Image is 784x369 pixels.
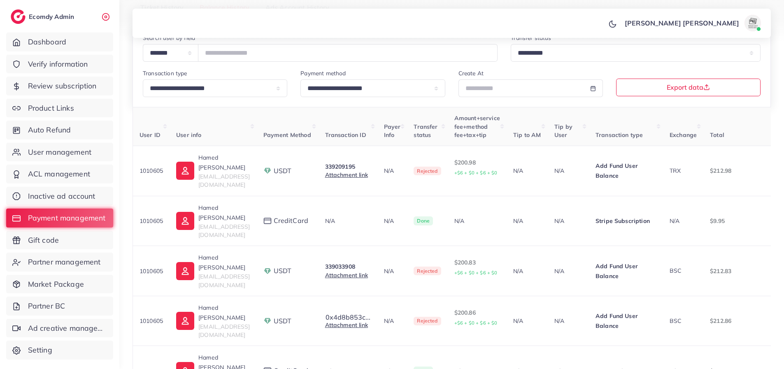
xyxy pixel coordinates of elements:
a: Product Links [6,99,113,118]
span: Tip by User [554,123,572,139]
span: [EMAIL_ADDRESS][DOMAIN_NAME] [198,173,250,188]
a: Partner management [6,253,113,272]
a: Ad creative management [6,319,113,338]
a: logoEcomdy Admin [11,9,76,24]
button: 0x4d8b853c... [325,313,371,321]
span: Done [414,216,433,225]
p: $200.86 [454,308,500,328]
p: N/A [384,216,401,226]
img: payment [263,167,272,175]
span: USDT [274,316,292,326]
span: Rejected [414,267,441,276]
button: Export data [616,79,761,96]
span: Payer Info [384,123,401,139]
p: N/A [554,266,582,276]
p: N/A [384,166,401,176]
a: Review subscription [6,77,113,95]
span: Inactive ad account [28,191,95,202]
p: 1010605 [140,216,163,226]
span: Ad creative management [28,323,107,334]
p: $200.98 [454,158,500,178]
p: N/A [554,216,582,226]
span: 339033908 [325,263,355,270]
label: Payment method [300,69,346,77]
span: N/A [325,217,335,225]
a: Gift code [6,231,113,250]
p: N/A [384,266,401,276]
a: Attachment link [325,272,368,279]
a: Payment management [6,209,113,227]
p: 1010605 [140,266,163,276]
p: N/A [513,316,541,326]
span: USDT [274,166,292,176]
span: Total [710,131,724,139]
p: $212.98 [710,166,771,176]
a: [PERSON_NAME] [PERSON_NAME]avatar [620,15,764,31]
span: User management [28,147,91,158]
img: avatar [744,15,761,31]
span: ACL management [28,169,90,179]
span: Payment management [28,213,106,223]
p: [PERSON_NAME] [PERSON_NAME] [625,18,739,28]
a: Market Package [6,275,113,294]
span: Setting [28,345,52,355]
span: Transaction ID [325,131,366,139]
span: [EMAIL_ADDRESS][DOMAIN_NAME] [198,223,250,239]
span: Rejected [414,167,441,176]
a: Inactive ad account [6,187,113,206]
span: Export data [667,84,710,91]
p: $212.83 [710,266,771,276]
span: Amount+service fee+method fee+tax+tip [454,114,500,139]
p: Stripe Subscription [596,216,656,226]
span: creditCard [274,216,309,225]
span: N/A [670,217,679,225]
small: +$6 + $0 + $6 + $0 [454,270,498,276]
img: payment [263,267,272,275]
span: [EMAIL_ADDRESS][DOMAIN_NAME] [198,273,250,288]
div: N/A [454,217,500,225]
span: Partner management [28,257,101,267]
a: Verify information [6,55,113,74]
span: Payment Method [263,131,311,139]
p: N/A [554,166,582,176]
img: payment [263,317,272,325]
p: N/A [513,166,541,176]
p: Add Fund User Balance [596,261,656,281]
label: Create At [458,69,484,77]
small: +$6 + $0 + $6 + $0 [454,320,498,326]
span: Rejected [414,317,441,326]
span: $9.95 [710,217,725,225]
p: Add Fund User Balance [596,311,656,331]
img: ic-user-info.36bf1079.svg [176,212,194,230]
span: Transfer status [414,123,437,139]
p: 1010605 [140,316,163,326]
span: Product Links [28,103,74,114]
div: BSC [670,267,697,275]
h2: Ecomdy Admin [29,13,76,21]
small: +$6 + $0 + $6 + $0 [454,170,498,176]
span: Exchange [670,131,697,139]
span: Partner BC [28,301,65,311]
span: [EMAIL_ADDRESS][DOMAIN_NAME] [198,323,250,339]
p: $212.86 [710,316,771,326]
p: N/A [554,316,582,326]
img: ic-user-info.36bf1079.svg [176,262,194,280]
label: Transaction type [143,69,187,77]
a: Dashboard [6,32,113,51]
span: Transaction type [596,131,643,139]
span: Dashboard [28,37,66,47]
span: Tip to AM [513,131,541,139]
span: Gift code [28,235,59,246]
a: Attachment link [325,171,368,179]
p: $200.83 [454,258,500,278]
span: Verify information [28,59,88,70]
img: ic-user-info.36bf1079.svg [176,162,194,180]
p: N/A [513,216,541,226]
p: Hamed [PERSON_NAME] [198,153,250,172]
span: User ID [140,131,161,139]
img: logo [11,9,26,24]
span: Auto Refund [28,125,71,135]
p: N/A [384,316,401,326]
img: ic-user-info.36bf1079.svg [176,312,194,330]
span: USDT [274,266,292,276]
